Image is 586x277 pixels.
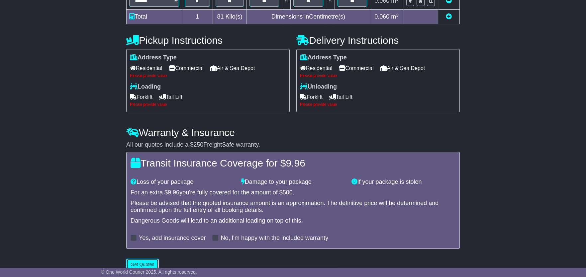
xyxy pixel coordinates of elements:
span: Residential [130,63,162,73]
h4: Pickup Instructions [126,35,290,46]
td: Total [127,10,182,24]
label: Unloading [300,83,337,91]
span: 9.96 [168,189,179,196]
span: 250 [193,141,203,148]
label: Yes, add insurance cover [139,235,206,242]
div: Please provide value [130,102,286,107]
label: No, I'm happy with the included warranty [221,235,328,242]
span: m [391,13,399,20]
span: Commercial [169,63,203,73]
span: Tail Lift [329,92,352,102]
span: Commercial [339,63,373,73]
td: Dimensions in Centimetre(s) [247,10,370,24]
label: Loading [130,83,161,91]
span: © One World Courier 2025. All rights reserved. [101,269,197,275]
h4: Warranty & Insurance [126,127,460,138]
div: For an extra $ you're fully covered for the amount of $ . [131,189,455,196]
span: Residential [300,63,332,73]
label: Address Type [300,54,347,61]
td: Kilo(s) [213,10,247,24]
span: Air & Sea Depot [380,63,425,73]
sup: 3 [396,13,399,18]
div: Loss of your package [127,178,238,186]
button: Get Quotes [126,259,159,270]
label: Address Type [130,54,177,61]
span: 500 [283,189,293,196]
div: Please provide value [130,73,286,78]
span: 0.060 [374,13,389,20]
span: Air & Sea Depot [210,63,255,73]
span: Tail Lift [159,92,182,102]
div: Please provide value [300,102,456,107]
div: Please be advised that the quoted insurance amount is an approximation. The definitive price will... [131,200,455,214]
div: All our quotes include a $ FreightSafe warranty. [126,141,460,149]
h4: Delivery Instructions [296,35,460,46]
div: Dangerous Goods will lead to an additional loading on top of this. [131,217,455,225]
span: 9.96 [286,158,305,169]
h4: Transit Insurance Coverage for $ [131,158,455,169]
span: 81 [217,13,224,20]
span: Forklift [130,92,152,102]
div: Please provide value [300,73,456,78]
div: If your package is stolen [348,178,459,186]
td: 1 [182,10,213,24]
span: Forklift [300,92,323,102]
div: Damage to your package [238,178,348,186]
a: Add new item [446,13,452,20]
